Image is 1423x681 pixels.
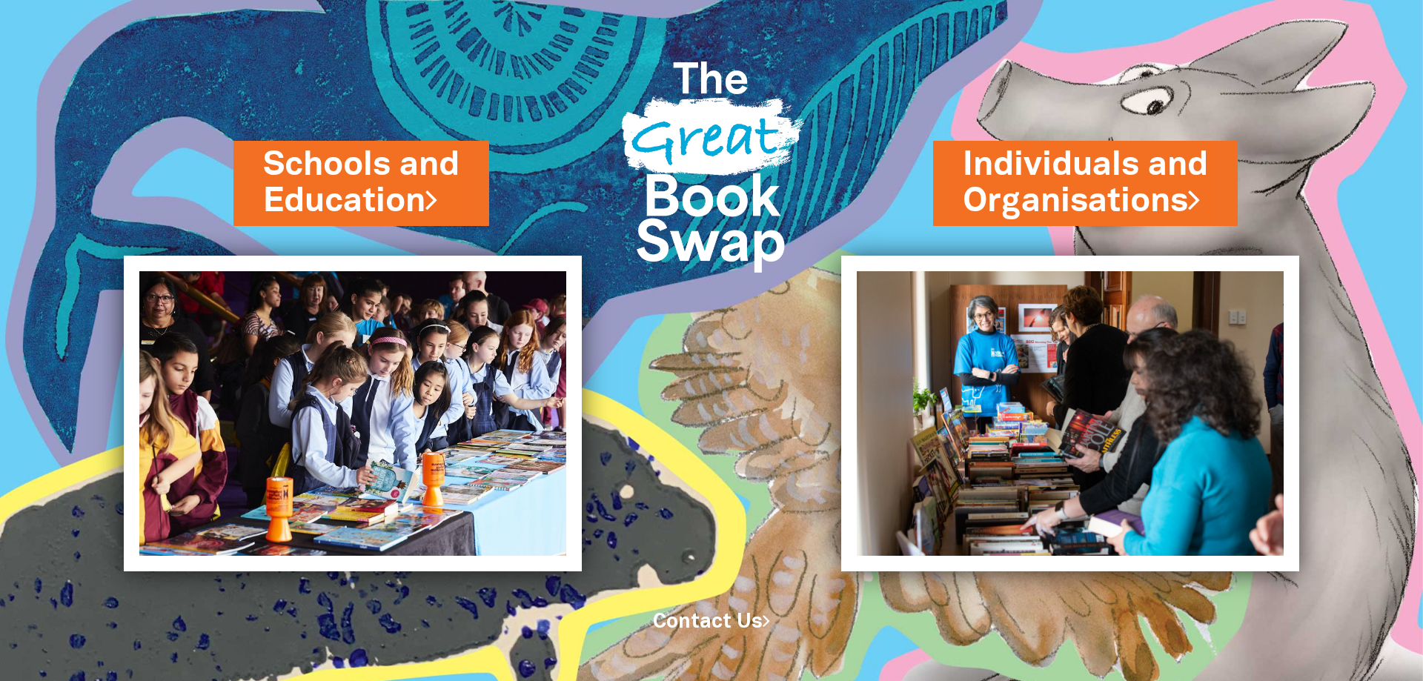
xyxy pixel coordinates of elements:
img: Great Bookswap logo [604,18,819,303]
a: Individuals andOrganisations [963,142,1208,225]
a: Schools andEducation [263,142,460,225]
img: Individuals and Organisations [841,256,1299,571]
a: Contact Us [653,613,770,631]
img: Schools and Education [124,256,582,571]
